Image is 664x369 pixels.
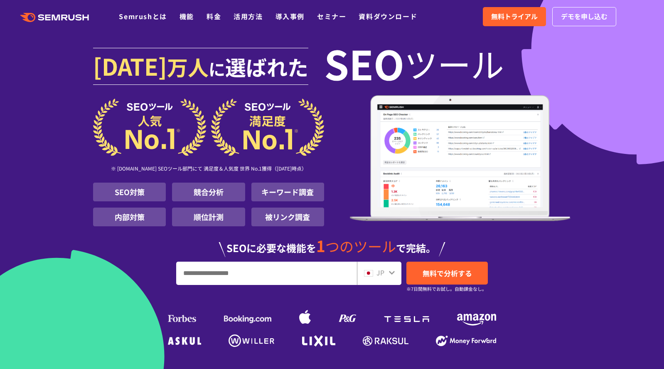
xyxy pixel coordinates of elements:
[207,11,221,21] a: 料金
[209,57,225,81] span: に
[325,236,396,256] span: つのツール
[396,240,436,255] span: で完結。
[251,208,324,226] li: 被リンク調査
[177,262,357,285] input: URL、キーワードを入力してください
[251,183,324,201] li: キーワード調査
[93,208,166,226] li: 内部対策
[324,47,404,80] span: SEO
[483,7,546,26] a: 無料トライアル
[317,11,346,21] a: セミナー
[275,11,305,21] a: 導入事例
[225,52,308,82] span: 選ばれた
[561,11,607,22] span: デモを申し込む
[406,262,488,285] a: 無料で分析する
[316,234,325,257] span: 1
[552,7,616,26] a: デモを申し込む
[93,183,166,201] li: SEO対策
[359,11,417,21] a: 資料ダウンロード
[406,285,487,293] small: ※7日間無料でお試し。自動課金なし。
[234,11,263,21] a: 活用方法
[180,11,194,21] a: 機能
[423,268,472,278] span: 無料で分析する
[167,52,209,82] span: 万人
[172,183,245,201] li: 競合分析
[491,11,538,22] span: 無料トライアル
[376,267,384,277] span: JP
[93,156,324,183] div: ※ [DOMAIN_NAME] SEOツール部門にて 満足度＆人気度 世界 No.1獲得（[DATE]時点）
[404,47,504,80] span: ツール
[119,11,167,21] a: Semrushとは
[172,208,245,226] li: 順位計測
[93,49,167,82] span: [DATE]
[93,230,571,257] div: SEOに必要な機能を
